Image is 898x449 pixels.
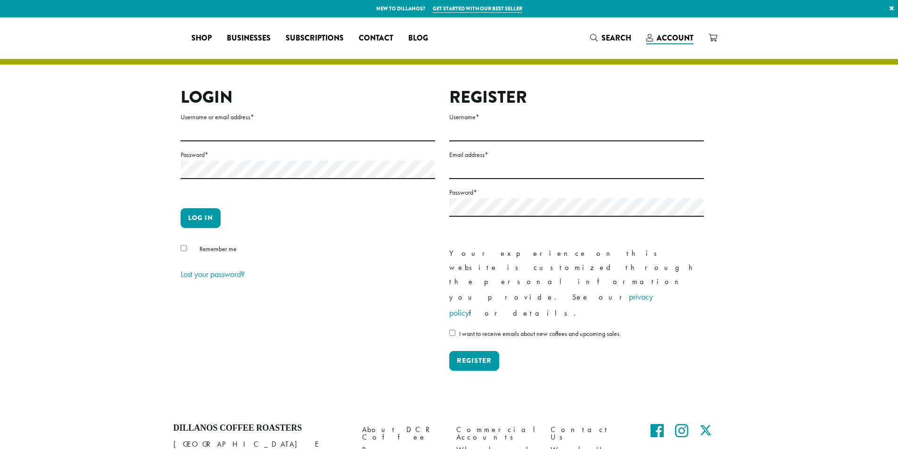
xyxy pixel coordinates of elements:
button: Register [449,351,499,371]
span: I want to receive emails about new coffees and upcoming sales. [459,329,621,338]
h4: Dillanos Coffee Roasters [173,423,348,433]
a: About DCR Coffee [362,423,442,443]
h2: Login [181,87,435,107]
label: Password [181,149,435,161]
a: privacy policy [449,291,653,318]
label: Username [449,111,704,123]
a: Get started with our best seller [433,5,522,13]
span: Remember me [199,245,237,253]
span: Subscriptions [286,33,344,44]
h2: Register [449,87,704,107]
label: Email address [449,149,704,161]
span: Businesses [227,33,271,44]
a: Shop [184,31,219,46]
label: Password [449,187,704,198]
button: Log in [181,208,221,228]
input: I want to receive emails about new coffees and upcoming sales. [449,330,455,336]
p: Your experience on this website is customized through the personal information you provide. See o... [449,246,704,321]
a: Commercial Accounts [456,423,536,443]
label: Username or email address [181,111,435,123]
span: Account [657,33,693,43]
a: Lost your password? [181,269,245,279]
a: Search [583,30,639,46]
span: Blog [408,33,428,44]
span: Search [601,33,631,43]
span: Contact [359,33,393,44]
a: Contact Us [551,423,631,443]
span: Shop [191,33,212,44]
